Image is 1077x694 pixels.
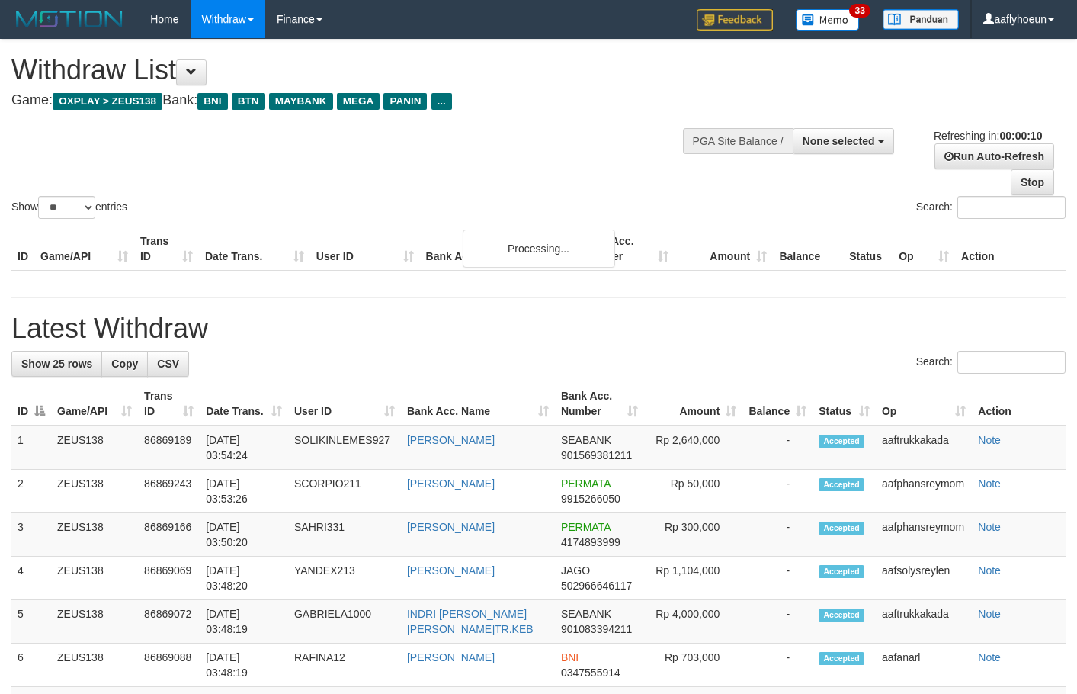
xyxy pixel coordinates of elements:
[11,382,51,426] th: ID: activate to sort column descending
[288,426,401,470] td: SOLIKINLEMES927
[200,470,288,513] td: [DATE] 03:53:26
[876,426,972,470] td: aaftrukkakada
[1011,169,1054,195] a: Stop
[11,557,51,600] td: 4
[420,227,577,271] th: Bank Acc. Name
[876,644,972,687] td: aafanarl
[407,564,495,577] a: [PERSON_NAME]
[561,434,611,446] span: SEABANK
[200,644,288,687] td: [DATE] 03:48:19
[644,644,742,687] td: Rp 703,000
[51,513,138,557] td: ZEUS138
[561,651,579,663] span: BNI
[819,435,864,448] span: Accepted
[561,521,611,533] span: PERMATA
[876,382,972,426] th: Op: activate to sort column ascending
[197,93,227,110] span: BNI
[561,493,620,505] span: Copy 9915266050 to clipboard
[200,513,288,557] td: [DATE] 03:50:20
[972,382,1066,426] th: Action
[555,382,644,426] th: Bank Acc. Number: activate to sort column ascending
[742,644,813,687] td: -
[978,608,1001,620] a: Note
[51,600,138,644] td: ZEUS138
[11,55,703,85] h1: Withdraw List
[697,9,773,31] img: Feedback.jpg
[683,128,793,154] div: PGA Site Balance /
[849,4,870,18] span: 33
[38,196,95,219] select: Showentries
[431,93,452,110] span: ...
[803,135,875,147] span: None selected
[742,600,813,644] td: -
[883,9,959,30] img: panduan.png
[200,600,288,644] td: [DATE] 03:48:19
[11,600,51,644] td: 5
[11,227,34,271] th: ID
[288,600,401,644] td: GABRIELA1000
[138,382,200,426] th: Trans ID: activate to sort column ascending
[147,351,189,377] a: CSV
[407,651,495,663] a: [PERSON_NAME]
[34,227,134,271] th: Game/API
[978,651,1001,663] a: Note
[813,382,876,426] th: Status: activate to sort column ascending
[138,600,200,644] td: 86869072
[11,196,127,219] label: Show entries
[819,652,864,665] span: Accepted
[269,93,333,110] span: MAYBANK
[463,230,615,268] div: Processing...
[51,470,138,513] td: ZEUS138
[111,358,138,370] span: Copy
[199,227,310,271] th: Date Trans.
[843,227,893,271] th: Status
[819,478,864,491] span: Accepted
[11,470,51,513] td: 2
[200,426,288,470] td: [DATE] 03:54:24
[51,644,138,687] td: ZEUS138
[675,227,773,271] th: Amount
[978,564,1001,577] a: Note
[793,128,894,154] button: None selected
[742,426,813,470] td: -
[916,196,1066,219] label: Search:
[773,227,843,271] th: Balance
[337,93,380,110] span: MEGA
[51,426,138,470] td: ZEUS138
[138,557,200,600] td: 86869069
[999,130,1042,142] strong: 00:00:10
[288,557,401,600] td: YANDEX213
[407,608,534,635] a: INDRI [PERSON_NAME] [PERSON_NAME]TR.KEB
[916,351,1066,374] label: Search:
[644,382,742,426] th: Amount: activate to sort column ascending
[561,580,632,592] span: Copy 502966646117 to clipboard
[138,470,200,513] td: 86869243
[51,382,138,426] th: Game/API: activate to sort column ascending
[644,426,742,470] td: Rp 2,640,000
[876,513,972,557] td: aafphansreymom
[101,351,148,377] a: Copy
[561,536,620,548] span: Copy 4174893999 to clipboard
[561,608,611,620] span: SEABANK
[955,227,1066,271] th: Action
[742,382,813,426] th: Balance: activate to sort column ascending
[407,434,495,446] a: [PERSON_NAME]
[742,513,813,557] td: -
[407,477,495,490] a: [PERSON_NAME]
[957,196,1066,219] input: Search:
[407,521,495,533] a: [PERSON_NAME]
[11,644,51,687] td: 6
[138,513,200,557] td: 86869166
[51,557,138,600] td: ZEUS138
[288,382,401,426] th: User ID: activate to sort column ascending
[978,434,1001,446] a: Note
[200,382,288,426] th: Date Trans.: activate to sort column ascending
[644,600,742,644] td: Rp 4,000,000
[742,557,813,600] td: -
[576,227,675,271] th: Bank Acc. Number
[561,449,632,461] span: Copy 901569381211 to clipboard
[11,351,102,377] a: Show 25 rows
[11,513,51,557] td: 3
[819,565,864,578] span: Accepted
[200,557,288,600] td: [DATE] 03:48:20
